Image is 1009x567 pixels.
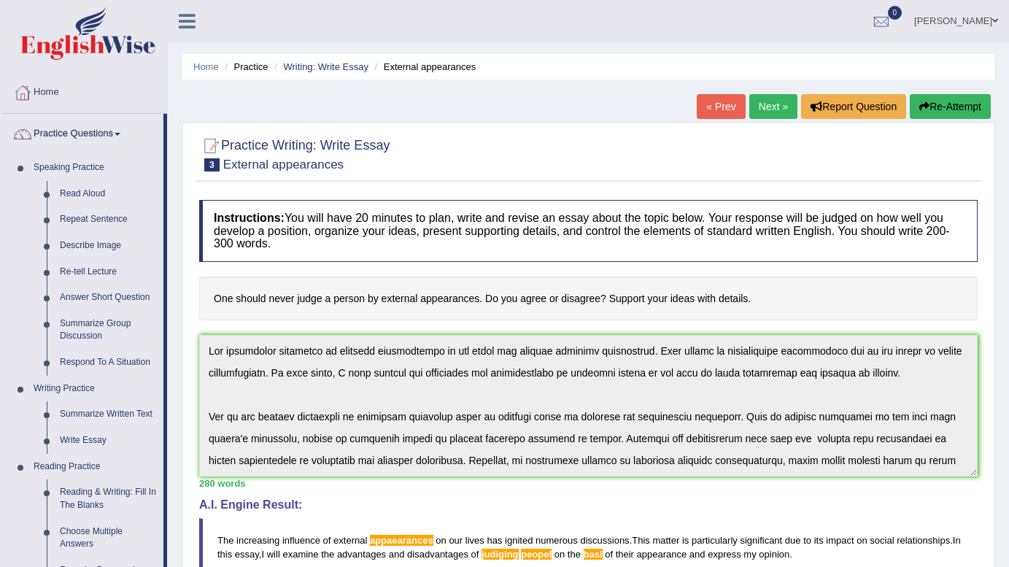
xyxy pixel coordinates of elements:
span: appearance [637,549,687,560]
a: Answer Short Question [53,285,163,311]
span: In [953,535,961,546]
a: Practice Questions [1,114,163,150]
span: disadvantages [407,549,468,560]
span: of [605,549,613,560]
a: Home [1,72,167,109]
a: Re-tell Lecture [53,259,163,285]
h4: One should never judge a person by external appearances. Do you agree or disagree? Support your i... [199,277,978,321]
span: particularly [692,535,738,546]
span: this [217,549,232,560]
span: of [471,549,479,560]
span: will [267,549,280,560]
span: This [632,535,650,546]
span: and [689,549,705,560]
a: Next » [749,94,797,119]
span: the [321,549,334,560]
span: my [743,549,756,560]
span: numerous [536,535,578,546]
a: Speaking Practice [27,155,163,181]
span: external [333,535,367,546]
span: due [785,535,801,546]
span: significant [740,535,782,546]
span: is [682,535,689,546]
span: Possible spelling mistake found. (did you mean: judging) [482,549,519,560]
a: Summarize Written Text [53,401,163,428]
button: Re-Attempt [910,94,991,119]
span: I [261,549,264,560]
span: The [217,535,233,546]
a: Summarize Group Discussion [53,311,163,350]
span: ignited [505,535,533,546]
h2: Practice Writing: Write Essay [199,135,390,171]
small: External appearances [223,158,344,171]
a: Describe Image [53,233,163,259]
a: Writing: Write Essay [283,61,368,72]
div: 280 words [199,477,978,490]
a: Writing Practice [27,376,163,402]
span: impact [826,535,854,546]
span: and [389,549,405,560]
a: Repeat Sentence [53,207,163,233]
span: on [857,535,867,546]
a: Reading & Writing: Fill In The Blanks [53,479,163,518]
span: its [814,535,824,546]
span: essay [235,549,259,560]
span: on [554,549,565,560]
span: relationships [897,535,950,546]
span: express [708,549,741,560]
button: Report Question [801,94,906,119]
span: the [568,549,581,560]
a: Write Essay [53,428,163,454]
span: social [870,535,894,546]
a: Choose Multiple Answers [53,519,163,558]
span: influence [282,535,320,546]
span: lives [465,535,484,546]
a: Respond To A Situation [53,350,163,376]
span: increasing [236,535,279,546]
a: Read Aloud [53,181,163,207]
span: our [449,535,463,546]
h4: You will have 20 minutes to plan, write and revise an essay about the topic below. Your response ... [199,200,978,262]
span: opinion [759,549,789,560]
li: External appearances [371,60,476,74]
span: Possible spelling mistake found. (did you mean: appearances) [370,535,433,546]
li: Practice [221,60,268,74]
a: Reading Practice [27,454,163,480]
span: 3 [204,158,220,171]
span: examine [282,549,318,560]
a: Home [193,61,219,72]
span: their [616,549,634,560]
span: of [323,535,331,546]
span: to [803,535,811,546]
span: discussions [580,535,629,546]
span: has [487,535,502,546]
span: 0 [888,6,902,20]
a: « Prev [697,94,745,119]
h4: A.I. Engine Result: [199,498,978,512]
span: Possible spelling mistake found. (did you mean: people) [521,549,552,560]
span: advantages [337,549,386,560]
span: matter [652,535,679,546]
span: Possible spelling mistake found. (did you mean: base) [584,549,603,560]
span: on [436,535,446,546]
b: Instructions: [214,212,285,224]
